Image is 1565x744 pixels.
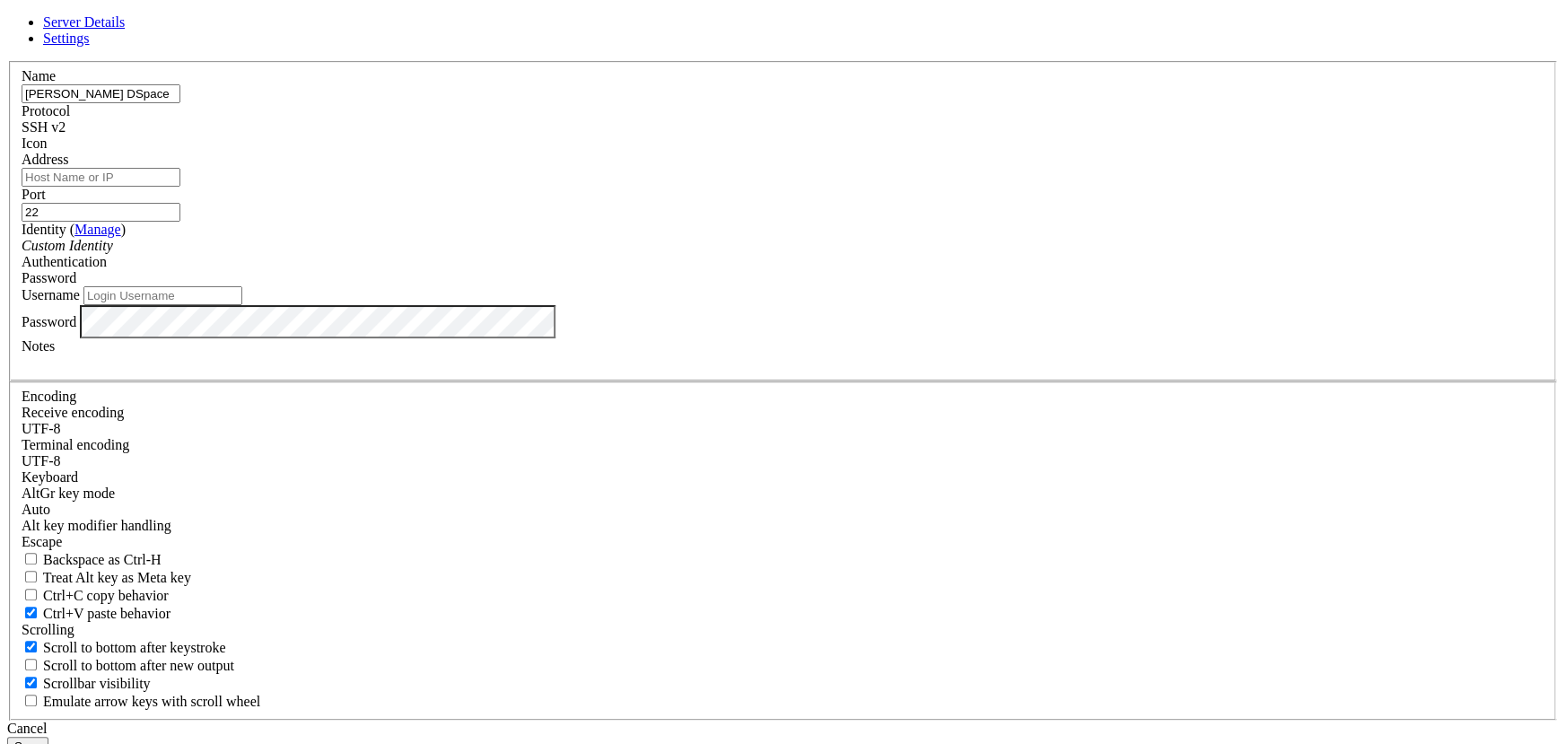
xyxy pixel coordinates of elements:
label: Set the expected encoding for data received from the host. If the encodings do not match, visual ... [22,486,115,501]
span: Backspace as Ctrl-H [43,552,162,567]
span: Ctrl+C copy behavior [43,588,169,603]
input: Scroll to bottom after keystroke [25,641,37,652]
div: UTF-8 [22,453,1543,469]
span: Ctrl+V paste behavior [43,606,170,621]
label: Whether the Alt key acts as a Meta key or as a distinct Alt key. [22,570,191,585]
span: Scroll to bottom after new output [43,658,234,673]
span: Emulate arrow keys with scroll wheel [43,694,260,709]
label: Password [22,313,76,328]
label: Username [22,287,80,302]
label: Authentication [22,254,107,269]
label: Notes [22,338,55,354]
span: UTF-8 [22,421,61,436]
label: Protocol [22,103,70,118]
label: Scrolling [22,622,74,637]
label: Name [22,68,56,83]
label: Icon [22,136,47,151]
a: Server Details [43,14,125,30]
input: Ctrl+C copy behavior [25,589,37,600]
span: SSH v2 [22,119,66,135]
input: Port Number [22,203,180,222]
label: Keyboard [22,469,78,485]
span: Scroll to bottom after keystroke [43,640,226,655]
span: Escape [22,534,62,549]
a: Manage [74,222,121,237]
label: Whether to scroll to the bottom on any keystroke. [22,640,226,655]
div: SSH v2 [22,119,1543,136]
span: UTF-8 [22,453,61,468]
span: Auto [22,502,50,517]
label: Ctrl-C copies if true, send ^C to host if false. Ctrl-Shift-C sends ^C to host if true, copies if... [22,588,169,603]
input: Host Name or IP [22,168,180,187]
span: Treat Alt key as Meta key [43,570,191,585]
input: Scroll to bottom after new output [25,659,37,670]
input: Ctrl+V paste behavior [25,607,37,618]
label: If true, the backspace should send BS ('\x08', aka ^H). Otherwise the backspace key should send '... [22,552,162,567]
label: Address [22,152,68,167]
div: Auto [22,502,1543,518]
input: Emulate arrow keys with scroll wheel [25,695,37,706]
input: Backspace as Ctrl-H [25,553,37,565]
a: Settings [43,31,90,46]
div: Cancel [7,721,1558,737]
i: Custom Identity [22,238,113,253]
span: ( ) [70,222,126,237]
label: Identity [22,222,126,237]
label: Scroll to bottom after new output. [22,658,234,673]
div: Password [22,270,1543,286]
label: Set the expected encoding for data received from the host. If the encodings do not match, visual ... [22,405,124,420]
input: Login Username [83,286,242,305]
label: When using the alternative screen buffer, and DECCKM (Application Cursor Keys) is active, mouse w... [22,694,260,709]
input: Scrollbar visibility [25,677,37,688]
label: Encoding [22,389,76,404]
input: Server Name [22,84,180,103]
label: Controls how the Alt key is handled. Escape: Send an ESC prefix. 8-Bit: Add 128 to the typed char... [22,518,171,533]
span: Password [22,270,76,285]
label: The default terminal encoding. ISO-2022 enables character map translations (like graphics maps). ... [22,437,129,452]
label: The vertical scrollbar mode. [22,676,151,691]
span: Scrollbar visibility [43,676,151,691]
input: Treat Alt key as Meta key [25,571,37,582]
div: Custom Identity [22,238,1543,254]
div: UTF-8 [22,421,1543,437]
label: Ctrl+V pastes if true, sends ^V to host if false. Ctrl+Shift+V sends ^V to host if true, pastes i... [22,606,170,621]
label: Port [22,187,46,202]
div: Escape [22,534,1543,550]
